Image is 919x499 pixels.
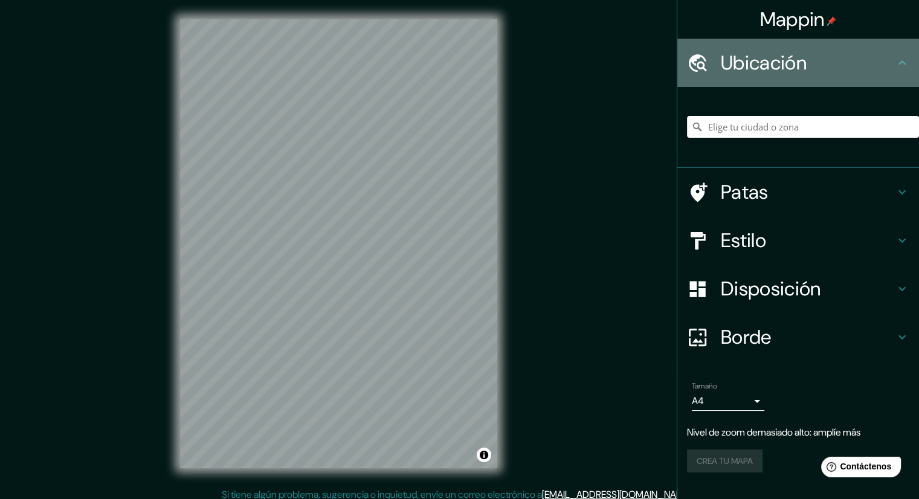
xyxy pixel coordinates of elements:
font: Tamaño [692,381,717,391]
font: Mappin [760,7,825,32]
font: Nivel de zoom demasiado alto: amplíe más [687,426,860,439]
iframe: Lanzador de widgets de ayuda [811,452,906,486]
font: Patas [721,179,769,205]
font: Ubicación [721,50,807,76]
input: Elige tu ciudad o zona [687,116,919,138]
div: A4 [692,391,764,411]
canvas: Mapa [180,19,497,468]
button: Activar o desactivar atribución [477,448,491,462]
div: Estilo [677,216,919,265]
div: Disposición [677,265,919,313]
div: Patas [677,168,919,216]
font: Disposición [721,276,821,301]
font: Estilo [721,228,766,253]
div: Ubicación [677,39,919,87]
img: pin-icon.png [827,16,836,26]
font: A4 [692,394,704,407]
div: Borde [677,313,919,361]
font: Borde [721,324,772,350]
